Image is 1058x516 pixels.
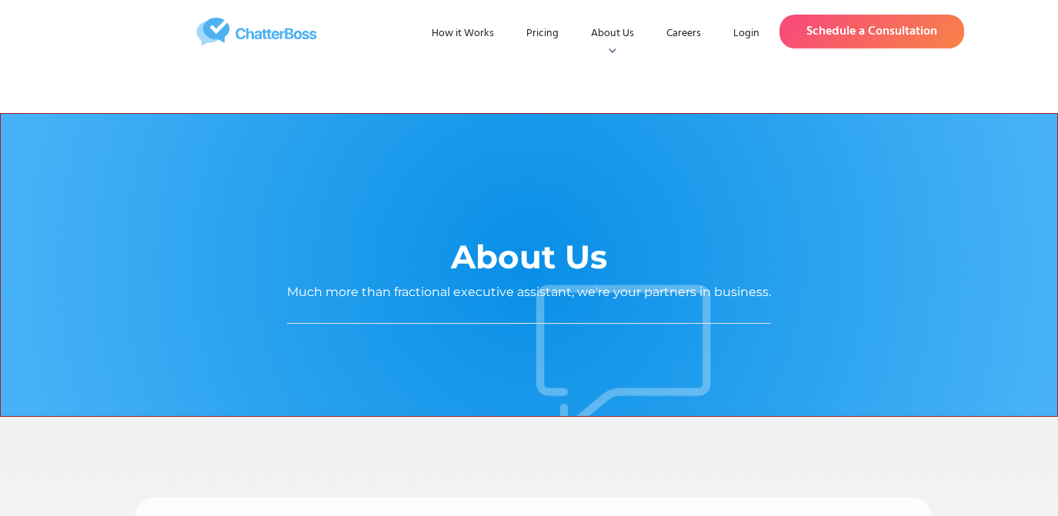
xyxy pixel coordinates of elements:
div: About Us [579,20,646,48]
a: Pricing [514,20,571,48]
h1: About Us [451,237,607,277]
a: Login [721,20,772,48]
div: About Us [591,26,634,42]
a: Careers [654,20,713,48]
a: Schedule a Consultation [779,15,964,48]
a: home [94,18,419,46]
a: How it Works [419,20,506,48]
div: Much more than fractional executive assistant, we're your partners in business. [287,285,771,300]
